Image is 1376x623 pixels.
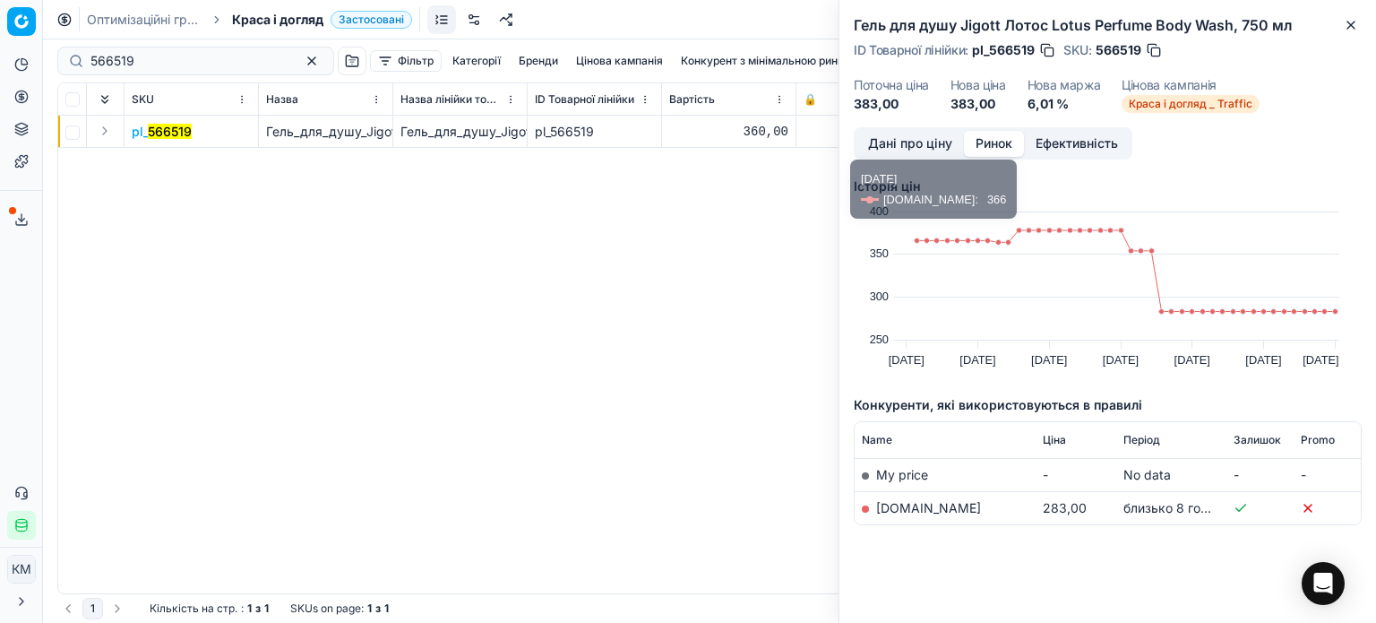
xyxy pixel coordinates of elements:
[804,92,817,107] span: 🔒
[1303,353,1338,367] text: [DATE]
[1043,433,1066,447] span: Ціна
[1028,95,1101,113] dd: 6,01 %
[1122,95,1260,113] span: Краса і догляд _ Traffic
[876,467,928,482] span: My price
[870,247,889,260] text: 350
[150,601,237,616] span: Кількість на стр.
[870,204,889,218] text: 400
[876,500,981,515] a: [DOMAIN_NAME]
[972,41,1035,59] span: pl_566519
[1123,500,1257,515] span: близько 8 годин тому
[854,396,1362,414] h5: Конкуренти, які використовуються в правилі
[255,601,261,616] strong: з
[1245,353,1281,367] text: [DATE]
[854,79,929,91] dt: Поточна ціна
[8,556,35,583] span: КM
[132,92,154,107] span: SKU
[889,353,924,367] text: [DATE]
[512,50,565,72] button: Бренди
[1123,433,1160,447] span: Період
[870,333,889,346] text: 250
[1226,458,1294,491] td: -
[1294,458,1361,491] td: -
[290,601,364,616] span: SKUs on page :
[1096,41,1141,59] span: 566519
[669,92,715,107] span: Вартість
[1174,353,1210,367] text: [DATE]
[87,11,202,29] a: Оптимізаційні групи
[57,598,79,619] button: Go to previous page
[1028,79,1101,91] dt: Нова маржа
[1122,79,1260,91] dt: Цінова кампанія
[854,177,1362,195] h5: Історія цін
[150,601,269,616] div: :
[331,11,412,29] span: Застосовані
[94,89,116,110] button: Expand all
[950,79,1006,91] dt: Нова ціна
[674,50,912,72] button: Конкурент з мінімальною ринковою ціною
[266,92,298,107] span: Назва
[82,598,103,619] button: 1
[1103,353,1139,367] text: [DATE]
[266,124,660,139] span: Гель_для_душу_Jigott_Лотос_Lotus_Perfume_Body_Wash,_750_мл
[400,92,502,107] span: Назва лінійки товарів
[375,601,381,616] strong: з
[90,52,287,70] input: Пошук по SKU або назві
[854,95,929,113] dd: 383,00
[535,92,634,107] span: ID Товарної лінійки
[856,131,964,157] button: Дані про ціну
[1116,458,1226,491] td: No data
[132,123,192,141] span: pl_
[1234,433,1281,447] span: Залишок
[384,601,389,616] strong: 1
[1031,353,1067,367] text: [DATE]
[1301,433,1335,447] span: Promo
[57,598,128,619] nav: pagination
[232,11,412,29] span: Краса і доглядЗастосовані
[964,131,1024,157] button: Ринок
[854,14,1362,36] h2: Гель для душу Jigott Лотос Lotus Perfume Body Wash, 750 мл
[132,123,192,141] button: pl_566519
[87,11,412,29] nav: breadcrumb
[1043,500,1087,515] span: 283,00
[854,44,968,56] span: ID Товарної лінійки :
[445,50,508,72] button: Категорії
[862,433,892,447] span: Name
[870,290,889,303] text: 300
[569,50,670,72] button: Цінова кампанія
[247,601,252,616] strong: 1
[535,123,654,141] div: pl_566519
[669,123,788,141] div: 360,00
[400,123,520,141] div: Гель_для_душу_Jigott_Лотос_Lotus_Perfume_Body_Wash,_750_мл
[148,124,192,139] mark: 566519
[264,601,269,616] strong: 1
[94,120,116,142] button: Expand
[370,50,442,72] button: Фільтр
[232,11,323,29] span: Краса і догляд
[950,95,1006,113] dd: 383,00
[367,601,372,616] strong: 1
[1302,562,1345,605] div: Open Intercom Messenger
[7,555,36,584] button: КM
[959,353,995,367] text: [DATE]
[1063,44,1092,56] span: SKU :
[1036,458,1116,491] td: -
[107,598,128,619] button: Go to next page
[1024,131,1130,157] button: Ефективність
